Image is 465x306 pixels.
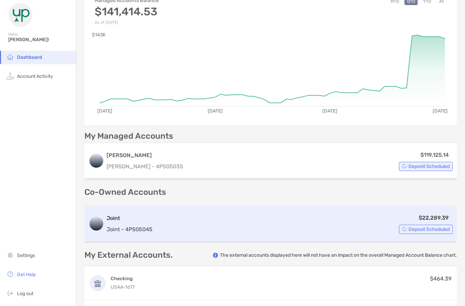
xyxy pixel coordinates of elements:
p: The external accounts displayed here will not have an impact on the overall Managed Account Balan... [220,252,457,258]
img: info [213,253,218,258]
h3: [PERSON_NAME] [107,151,183,159]
span: Deposit Scheduled [408,227,450,231]
img: Account Status icon [402,164,407,169]
span: Log out [17,291,33,296]
img: household icon [6,53,14,61]
img: get-help icon [6,270,14,278]
p: My External Accounts. [84,251,173,259]
h3: Joint [107,214,153,222]
p: Co-Owned Accounts [84,188,457,197]
img: settings icon [6,251,14,259]
text: $143K [92,32,106,38]
span: Dashboard [17,54,42,60]
img: USAA CLASSIC CHECKING [90,276,105,291]
h3: $141,414.53 [95,5,159,18]
p: [PERSON_NAME] - 4PS05035 [107,162,183,171]
span: Deposit Scheduled [408,165,450,168]
span: Settings [17,253,35,258]
img: logo account [90,154,103,168]
span: 1677 [125,284,135,290]
img: Account Status icon [402,227,407,232]
p: $119,125.14 [420,151,449,159]
p: As of [DATE] [95,20,159,25]
text: [DATE] [433,108,448,114]
img: Zoe Logo [8,3,33,27]
span: $464.39 [430,275,451,282]
text: [DATE] [208,108,223,114]
span: USAA - [111,284,125,290]
span: Get Help [17,272,36,277]
img: activity icon [6,72,14,80]
p: $22,289.39 [419,214,449,222]
img: logo account [90,217,103,231]
text: [DATE] [97,108,112,114]
p: Joint - 4PS05045 [107,225,153,234]
img: logout icon [6,289,14,297]
text: [DATE] [322,108,337,114]
h4: Checking [111,275,135,282]
span: Account Activity [17,73,53,79]
p: My Managed Accounts [84,132,173,140]
span: [PERSON_NAME]! [8,37,72,42]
